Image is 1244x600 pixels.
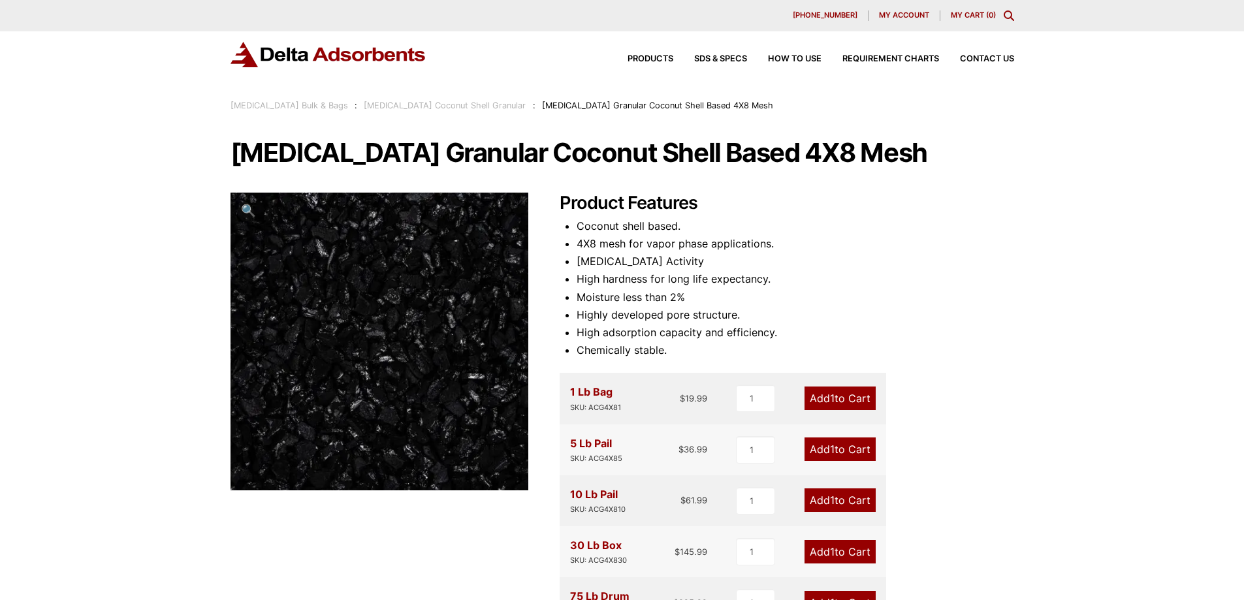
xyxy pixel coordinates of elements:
a: Contact Us [939,55,1014,63]
span: 1 [830,443,835,456]
span: [PHONE_NUMBER] [793,12,857,19]
li: 4X8 mesh for vapor phase applications. [577,235,1014,253]
span: : [355,101,357,110]
a: Products [607,55,673,63]
a: Add1to Cart [805,387,876,410]
span: SDS & SPECS [694,55,747,63]
a: SDS & SPECS [673,55,747,63]
li: High hardness for long life expectancy. [577,270,1014,288]
span: $ [675,546,680,557]
a: How to Use [747,55,821,63]
span: $ [680,393,685,403]
a: View full-screen image gallery [231,193,266,229]
h1: [MEDICAL_DATA] Granular Coconut Shell Based 4X8 Mesh [231,139,1014,166]
span: Contact Us [960,55,1014,63]
div: SKU: ACG4X81 [570,402,621,414]
div: Toggle Modal Content [1004,10,1014,21]
bdi: 145.99 [675,546,707,557]
img: Delta Adsorbents [231,42,426,67]
span: How to Use [768,55,821,63]
li: Chemically stable. [577,341,1014,359]
div: 10 Lb Pail [570,486,626,516]
bdi: 61.99 [680,495,707,505]
div: SKU: ACG4X830 [570,554,627,567]
li: High adsorption capacity and efficiency. [577,324,1014,341]
li: [MEDICAL_DATA] Activity [577,253,1014,270]
span: 1 [830,494,835,507]
span: [MEDICAL_DATA] Granular Coconut Shell Based 4X8 Mesh [542,101,773,110]
div: 30 Lb Box [570,537,627,567]
span: 🔍 [241,203,256,217]
a: Add1to Cart [805,437,876,461]
a: Add1to Cart [805,540,876,563]
a: Requirement Charts [821,55,939,63]
div: 5 Lb Pail [570,435,622,465]
span: $ [678,444,684,454]
span: Requirement Charts [842,55,939,63]
li: Highly developed pore structure. [577,306,1014,324]
bdi: 19.99 [680,393,707,403]
a: My Cart (0) [951,10,996,20]
a: Add1to Cart [805,488,876,512]
div: 1 Lb Bag [570,383,621,413]
li: Coconut shell based. [577,217,1014,235]
span: Products [628,55,673,63]
span: 1 [830,392,835,405]
a: [MEDICAL_DATA] Coconut Shell Granular [364,101,526,110]
a: My account [869,10,940,21]
span: : [533,101,535,110]
a: [PHONE_NUMBER] [782,10,869,21]
span: $ [680,495,686,505]
a: [MEDICAL_DATA] Bulk & Bags [231,101,348,110]
span: My account [879,12,929,19]
span: 1 [830,545,835,558]
bdi: 36.99 [678,444,707,454]
div: SKU: ACG4X85 [570,452,622,465]
li: Moisture less than 2% [577,289,1014,306]
h2: Product Features [560,193,1014,214]
span: 0 [989,10,993,20]
div: SKU: ACG4X810 [570,503,626,516]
